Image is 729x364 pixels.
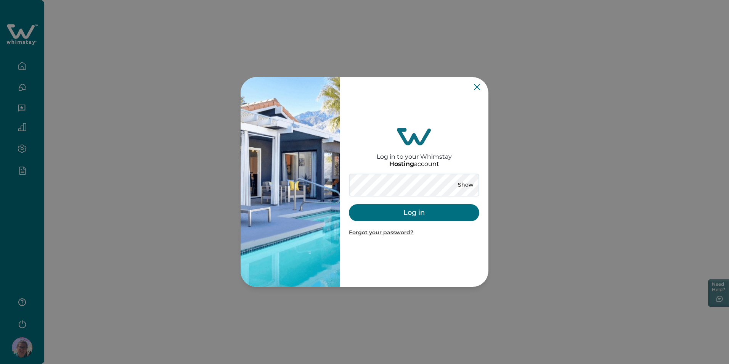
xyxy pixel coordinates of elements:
p: Forgot your password? [349,229,479,237]
button: Show [452,180,479,190]
img: login-logo [397,128,431,145]
p: Hosting [389,160,414,168]
button: Close [474,84,480,90]
img: auth-banner [241,77,340,287]
h2: Log in to your Whimstay [377,145,452,160]
button: Log in [349,204,479,221]
p: account [389,160,439,168]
